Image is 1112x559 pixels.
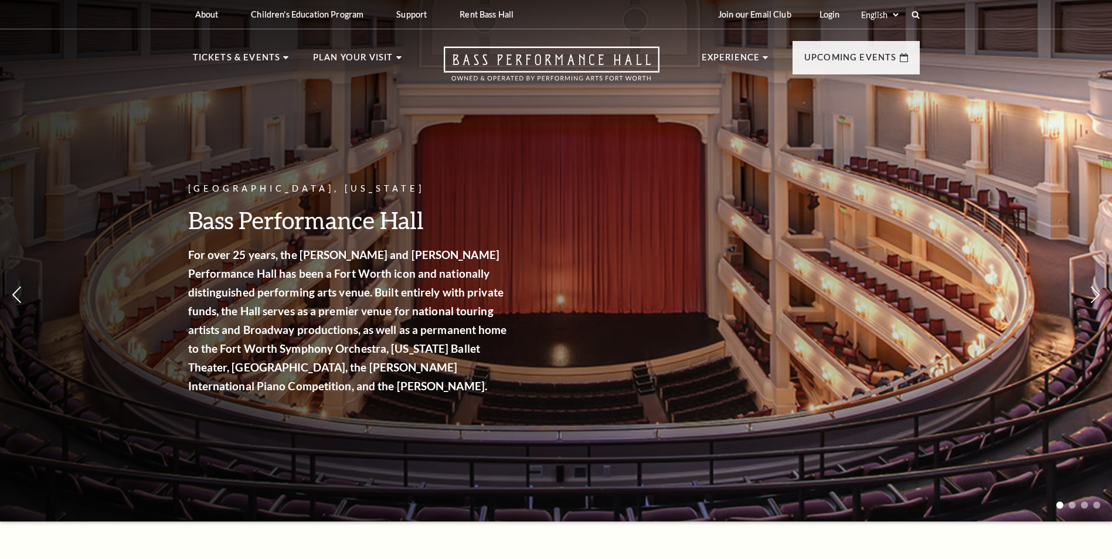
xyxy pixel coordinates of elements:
p: Experience [702,50,760,71]
p: Plan Your Visit [313,50,393,71]
p: Children's Education Program [251,9,363,19]
select: Select: [859,9,900,21]
p: [GEOGRAPHIC_DATA], [US_STATE] [188,182,511,196]
p: Rent Bass Hall [460,9,514,19]
p: Tickets & Events [193,50,281,71]
strong: For over 25 years, the [PERSON_NAME] and [PERSON_NAME] Performance Hall has been a Fort Worth ico... [188,248,507,393]
h3: Bass Performance Hall [188,205,511,235]
p: Upcoming Events [804,50,897,71]
p: About [195,9,219,19]
p: Support [396,9,427,19]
